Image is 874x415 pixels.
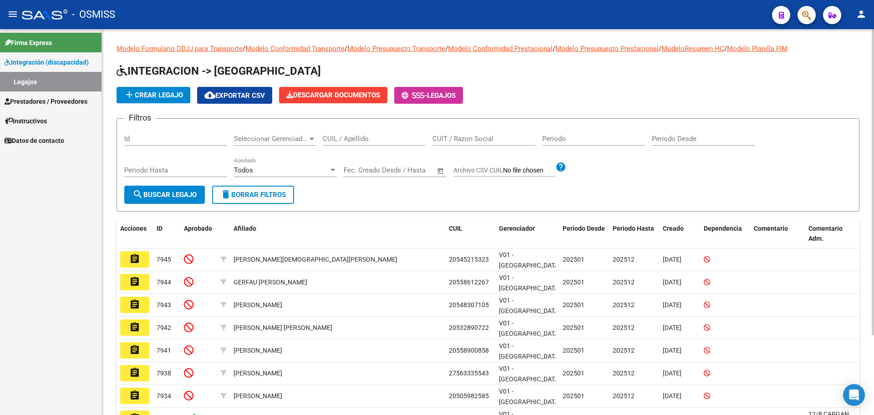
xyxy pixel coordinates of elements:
[245,45,345,53] a: Modelo Conformidad Transporte
[234,368,282,379] div: [PERSON_NAME]
[663,278,681,286] span: [DATE]
[449,301,489,309] span: 20548307105
[132,189,143,200] mat-icon: search
[704,225,742,232] span: Dependencia
[663,301,681,309] span: [DATE]
[204,90,215,101] mat-icon: cloud_download
[754,225,788,232] span: Comentario
[843,384,865,406] div: Open Intercom Messenger
[499,342,560,360] span: V01 - [GEOGRAPHIC_DATA]
[129,367,140,378] mat-icon: assignment
[230,219,445,249] datatable-header-cell: Afiliado
[499,251,560,269] span: V01 - [GEOGRAPHIC_DATA]
[609,219,659,249] datatable-header-cell: Periodo Hasta
[613,301,635,309] span: 202512
[613,278,635,286] span: 202512
[129,253,140,264] mat-icon: assignment
[124,89,135,100] mat-icon: add
[279,87,387,103] button: Descargar Documentos
[499,319,560,337] span: V01 - [GEOGRAPHIC_DATA]
[234,300,282,310] div: [PERSON_NAME]
[499,297,560,314] span: V01 - [GEOGRAPHIC_DATA]
[613,225,654,232] span: Periodo Hasta
[132,191,197,199] span: Buscar Legajo
[613,324,635,331] span: 202512
[663,324,681,331] span: [DATE]
[5,136,64,146] span: Datos de contacto
[750,219,805,249] datatable-header-cell: Comentario
[448,45,553,53] a: Modelo Conformidad Prestacional
[5,96,87,106] span: Prestadores / Proveedores
[563,278,584,286] span: 202501
[157,347,171,354] span: 7941
[563,256,584,263] span: 202501
[157,324,171,331] span: 7942
[394,87,463,104] button: -Legajos
[563,369,584,377] span: 202501
[449,324,489,331] span: 20532890722
[180,219,217,249] datatable-header-cell: Aprobado
[381,166,426,174] input: End date
[449,347,489,354] span: 20558900858
[449,369,489,377] span: 27563335543
[503,167,555,175] input: Archivo CSV CUIL
[197,87,272,104] button: Exportar CSV
[563,301,584,309] span: 202501
[663,225,684,232] span: Creado
[499,365,560,383] span: V01 - [GEOGRAPHIC_DATA]
[117,65,321,77] span: INTEGRACION -> [GEOGRAPHIC_DATA]
[129,276,140,287] mat-icon: assignment
[120,225,147,232] span: Acciones
[427,91,456,100] span: Legajos
[5,38,52,48] span: Firma Express
[7,9,18,20] mat-icon: menu
[563,347,584,354] span: 202501
[559,219,609,249] datatable-header-cell: Periodo Desde
[401,91,427,100] span: -
[453,167,503,174] span: Archivo CSV CUIL
[663,392,681,400] span: [DATE]
[117,45,243,53] a: Modelo Formulario DDJJ para Transporte
[663,347,681,354] span: [DATE]
[613,369,635,377] span: 202512
[157,301,171,309] span: 7943
[613,392,635,400] span: 202512
[204,91,265,100] span: Exportar CSV
[117,219,153,249] datatable-header-cell: Acciones
[344,166,373,174] input: Start date
[129,344,140,355] mat-icon: assignment
[124,91,183,99] span: Crear Legajo
[157,278,171,286] span: 7944
[212,186,294,204] button: Borrar Filtros
[663,369,681,377] span: [DATE]
[157,369,171,377] span: 7938
[157,225,163,232] span: ID
[436,166,446,176] button: Open calendar
[157,392,171,400] span: 7934
[449,225,462,232] span: CUIL
[563,225,605,232] span: Periodo Desde
[286,91,380,99] span: Descargar Documentos
[234,254,397,265] div: [PERSON_NAME][DEMOGRAPHIC_DATA][PERSON_NAME]
[499,274,560,292] span: V01 - [GEOGRAPHIC_DATA]
[220,191,286,199] span: Borrar Filtros
[727,45,788,53] a: Modelo Planilla FIM
[563,392,584,400] span: 202501
[555,45,659,53] a: Modelo Presupuesto Prestacional
[220,189,231,200] mat-icon: delete
[661,45,724,53] a: ModeloResumen HC
[808,225,843,243] span: Comentario Adm.
[129,390,140,401] mat-icon: assignment
[499,225,535,232] span: Gerenciador
[72,5,115,25] span: - OSMISS
[700,219,750,249] datatable-header-cell: Dependencia
[445,219,495,249] datatable-header-cell: CUIL
[234,323,332,333] div: [PERSON_NAME] [PERSON_NAME]
[499,388,560,405] span: V01 - [GEOGRAPHIC_DATA]
[5,116,47,126] span: Instructivos
[347,45,445,53] a: Modelo Presupuesto Transporte
[117,87,190,103] button: Crear Legajo
[563,324,584,331] span: 202501
[856,9,867,20] mat-icon: person
[5,57,89,67] span: Integración (discapacidad)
